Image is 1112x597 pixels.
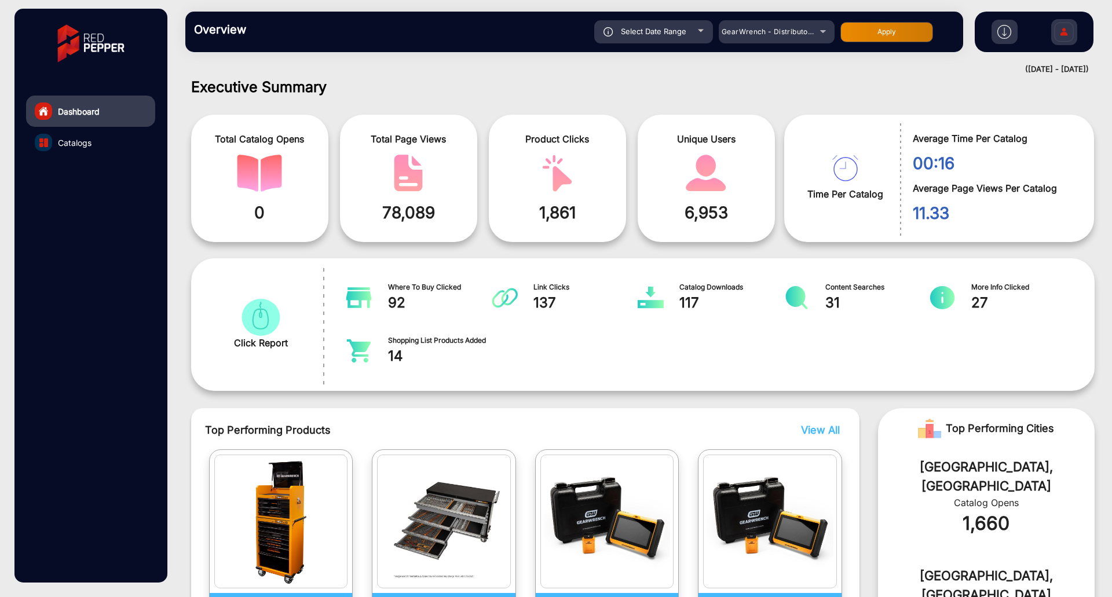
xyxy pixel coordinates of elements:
div: 1,660 [895,510,1077,537]
span: Dashboard [58,105,100,118]
span: 14 [388,346,493,367]
img: home [38,106,49,116]
span: Select Date Range [621,27,686,36]
div: Catalog Opens [895,496,1077,510]
span: 6,953 [646,200,766,225]
span: Total Catalog Opens [200,132,320,146]
button: Apply [840,22,933,42]
img: catalog [237,155,282,192]
div: [GEOGRAPHIC_DATA], [GEOGRAPHIC_DATA] [895,457,1077,496]
span: Catalog Downloads [679,282,784,292]
span: 117 [679,292,784,313]
span: 11.33 [913,201,1077,225]
img: catalog [346,339,372,362]
button: View All [798,422,837,438]
img: catalog [381,458,507,585]
span: Average Page Views Per Catalog [913,181,1077,195]
span: Shopping List Products Added [388,335,493,346]
img: vmg-logo [49,14,133,72]
span: Total Page Views [349,132,469,146]
img: catalog [492,286,518,309]
img: catalog [683,155,729,192]
img: h2download.svg [997,25,1011,39]
span: 00:16 [913,151,1077,175]
img: catalog [238,299,283,336]
span: Click Report [234,336,288,350]
span: 137 [533,292,638,313]
a: Dashboard [26,96,155,127]
a: Catalogs [26,127,155,158]
img: Rank image [918,417,941,440]
img: catalog [784,286,810,309]
span: 78,089 [349,200,469,225]
img: catalog [638,286,664,309]
img: catalog [544,458,671,585]
span: Top Performing Products [205,422,693,438]
span: 92 [388,292,493,313]
span: Product Clicks [498,132,617,146]
img: catalog [832,155,858,181]
span: Content Searches [825,282,930,292]
span: Catalogs [58,137,92,149]
img: catalog [39,138,48,147]
span: 1,861 [498,200,617,225]
img: catalog [930,286,956,309]
span: Link Clicks [533,282,638,292]
span: 31 [825,292,930,313]
img: catalog [386,155,431,192]
div: ([DATE] - [DATE]) [174,64,1089,75]
span: Average Time Per Catalog [913,131,1077,145]
img: icon [603,27,613,36]
span: Top Performing Cities [946,417,1054,440]
img: Sign%20Up.svg [1052,13,1076,54]
span: More Info Clicked [971,282,1076,292]
span: Where To Buy Clicked [388,282,493,292]
h3: Overview [194,23,356,36]
img: catalog [535,155,580,192]
span: 27 [971,292,1076,313]
span: View All [801,424,840,436]
img: catalog [346,286,372,309]
img: catalog [218,458,345,585]
img: catalog [707,458,833,585]
span: 0 [200,200,320,225]
span: GearWrench - Distributors [722,27,814,36]
span: Unique Users [646,132,766,146]
h1: Executive Summary [191,78,1095,96]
